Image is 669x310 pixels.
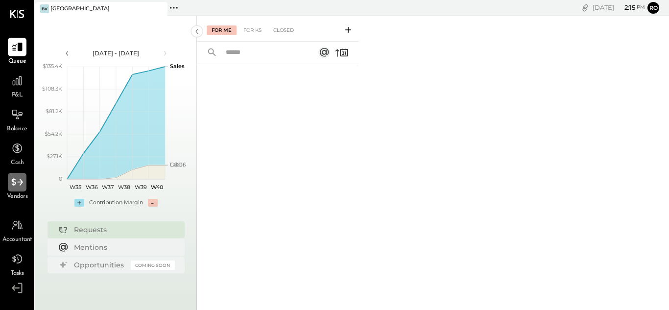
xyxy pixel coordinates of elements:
div: Mentions [74,242,170,252]
text: 0 [59,175,62,182]
text: W35 [69,184,81,191]
span: Queue [8,57,26,66]
text: $81.2K [46,108,62,115]
div: Closed [268,25,299,35]
div: Opportunities [74,260,126,270]
span: Vendors [7,192,28,201]
text: Labor [170,161,185,168]
a: Tasks [0,250,34,278]
text: $135.4K [43,63,62,70]
text: W38 [118,184,130,191]
div: BV [40,4,49,13]
a: Queue [0,38,34,66]
a: Cash [0,139,34,167]
div: Requests [74,225,170,235]
text: $54.2K [45,130,62,137]
text: $108.3K [42,85,62,92]
div: Contribution Margin [89,199,143,207]
div: + [74,199,84,207]
div: copy link [580,2,590,13]
button: Ro [647,2,659,14]
span: pm [637,4,645,11]
a: Balance [0,105,34,134]
text: $27.1K [47,153,62,160]
text: W40 [150,184,163,191]
div: Coming Soon [131,261,175,270]
div: For Me [207,25,237,35]
div: For KS [239,25,266,35]
span: Accountant [2,236,32,244]
a: Accountant [0,216,34,244]
text: W37 [102,184,114,191]
span: P&L [12,91,23,100]
text: W36 [85,184,97,191]
span: Tasks [11,269,24,278]
text: Sales [170,63,185,70]
text: W39 [134,184,146,191]
div: [DATE] - [DATE] [74,49,158,57]
span: Cash [11,159,24,167]
div: [DATE] [593,3,645,12]
span: 2 : 15 [616,3,635,12]
div: - [148,199,158,207]
a: P&L [0,72,34,100]
a: Vendors [0,173,34,201]
div: [GEOGRAPHIC_DATA] [50,5,110,13]
span: Balance [7,125,27,134]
